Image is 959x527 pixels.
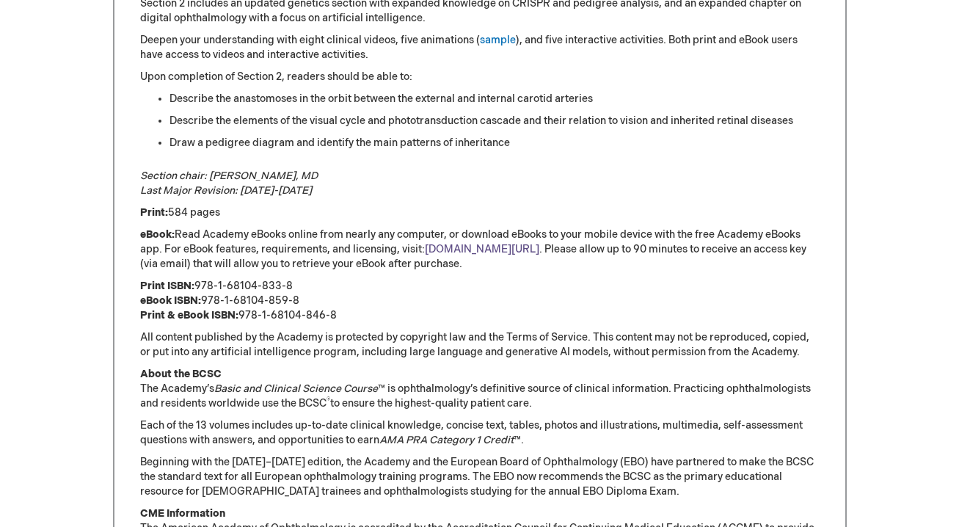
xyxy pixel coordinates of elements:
[140,206,168,219] strong: Print:
[140,33,820,62] p: Deepen your understanding with eight clinical videos, five animations ( ), and five interactive a...
[140,368,222,380] strong: About the BCSC
[169,114,820,128] li: Describe the elements of the visual cycle and phototransduction cascade and their relation to vis...
[480,34,516,46] a: sample
[140,170,318,197] em: Section chair: [PERSON_NAME], MD Last Major Revision: [DATE]-[DATE]
[140,228,820,272] p: Read Academy eBooks online from nearly any computer, or download eBooks to your mobile device wit...
[140,330,820,360] p: All content published by the Academy is protected by copyright law and the Terms of Service. This...
[140,206,820,220] p: 584 pages
[140,418,820,448] p: Each of the 13 volumes includes up-to-date clinical knowledge, concise text, tables, photos and i...
[140,70,820,84] p: Upon completion of Section 2, readers should be able to:
[379,434,514,446] em: AMA PRA Category 1 Credit
[140,455,820,499] p: Beginning with the [DATE]–[DATE] edition, the Academy and the European Board of Ophthalmology (EB...
[140,507,225,520] strong: CME Information
[425,243,539,255] a: [DOMAIN_NAME][URL]
[327,396,330,405] sup: ®
[169,92,820,106] li: Describe the anastomoses in the orbit between the external and internal carotid arteries
[140,280,194,292] strong: Print ISBN:
[140,309,238,321] strong: Print & eBook ISBN:
[214,382,378,395] em: Basic and Clinical Science Course
[140,279,820,323] p: 978-1-68104-833-8 978-1-68104-859-8 978-1-68104-846-8
[140,294,201,307] strong: eBook ISBN:
[140,367,820,411] p: The Academy’s ™ is ophthalmology’s definitive source of clinical information. Practicing ophthalm...
[169,136,820,150] li: Draw a pedigree diagram and identify the main patterns of inheritance
[140,228,175,241] strong: eBook:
